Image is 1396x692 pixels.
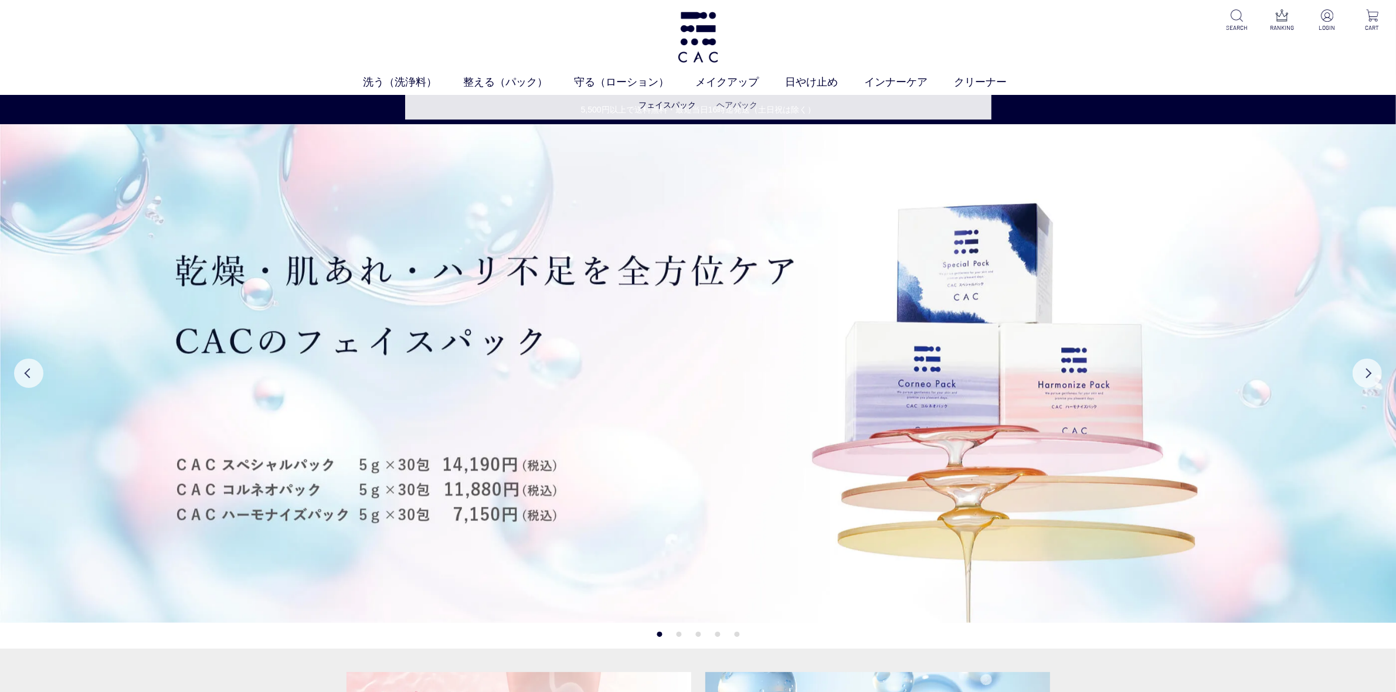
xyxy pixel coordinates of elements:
[715,632,720,637] button: 4 of 5
[954,74,1033,90] a: クリーナー
[574,74,695,90] a: 守る（ローション）
[463,74,574,90] a: 整える（パック）
[1358,23,1387,32] p: CART
[657,632,662,637] button: 1 of 5
[14,359,43,388] button: Previous
[1268,23,1296,32] p: RANKING
[1358,9,1387,32] a: CART
[675,12,720,63] img: logo
[695,74,785,90] a: メイクアップ
[1353,359,1382,388] button: Next
[785,74,864,90] a: 日やけ止め
[1313,23,1341,32] p: LOGIN
[1222,9,1251,32] a: SEARCH
[676,632,681,637] button: 2 of 5
[1268,9,1296,32] a: RANKING
[363,74,463,90] a: 洗う（洗浄料）
[638,100,696,110] a: フェイスパック
[734,632,739,637] button: 5 of 5
[864,74,954,90] a: インナーケア
[695,632,701,637] button: 3 of 5
[1313,9,1341,32] a: LOGIN
[1222,23,1251,32] p: SEARCH
[716,100,758,110] a: ヘアパック
[1,104,1396,116] a: 5,500円以上で送料無料・最短当日16時迄発送（土日祝は除く）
